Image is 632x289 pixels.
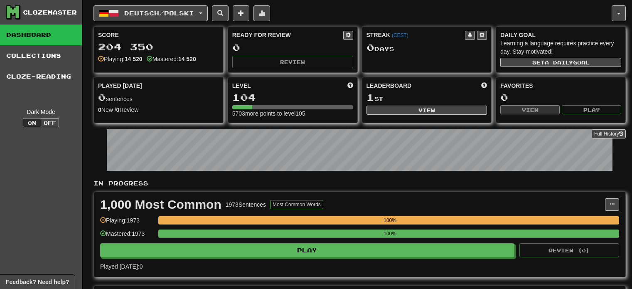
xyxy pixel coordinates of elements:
[347,82,353,90] span: Score more points to level up
[232,82,251,90] span: Level
[500,92,621,103] div: 0
[23,118,41,127] button: On
[592,129,626,138] a: Full History
[147,55,196,63] div: Mastered:
[6,278,69,286] span: Open feedback widget
[233,5,249,21] button: Add sentence to collection
[93,179,626,188] p: In Progress
[500,31,621,39] div: Daily Goal
[392,32,408,38] a: (CEST)
[100,230,154,243] div: Mastered: 1973
[100,216,154,230] div: Playing: 1973
[366,92,487,103] div: st
[366,91,374,103] span: 1
[481,82,487,90] span: This week in points, UTC
[93,5,208,21] button: Deutsch/Polski
[178,56,196,62] strong: 14 520
[98,31,219,39] div: Score
[98,82,142,90] span: Played [DATE]
[232,109,353,118] div: 5703 more points to level 105
[366,42,374,53] span: 0
[232,42,353,53] div: 0
[500,105,560,114] button: View
[161,230,619,238] div: 100%
[253,5,270,21] button: More stats
[366,31,465,39] div: Streak
[212,5,229,21] button: Search sentences
[232,56,353,68] button: Review
[41,118,59,127] button: Off
[98,106,101,113] strong: 0
[6,108,76,116] div: Dark Mode
[366,82,412,90] span: Leaderboard
[500,82,621,90] div: Favorites
[98,91,106,103] span: 0
[232,31,343,39] div: Ready for Review
[100,263,143,270] span: Played [DATE]: 0
[161,216,619,225] div: 100%
[366,106,487,115] button: View
[366,42,487,53] div: Day s
[545,59,573,65] span: a daily
[519,243,619,257] button: Review (0)
[124,10,194,17] span: Deutsch / Polski
[226,200,266,209] div: 1973 Sentences
[500,58,621,67] button: Seta dailygoal
[116,106,120,113] strong: 0
[232,92,353,103] div: 104
[500,39,621,56] div: Learning a language requires practice every day. Stay motivated!
[98,42,219,52] div: 204 350
[98,55,143,63] div: Playing:
[562,105,621,114] button: Play
[98,92,219,103] div: sentences
[125,56,143,62] strong: 14 520
[270,200,323,209] button: Most Common Words
[98,106,219,114] div: New / Review
[23,8,77,17] div: Clozemaster
[100,198,221,211] div: 1,000 Most Common
[100,243,514,257] button: Play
